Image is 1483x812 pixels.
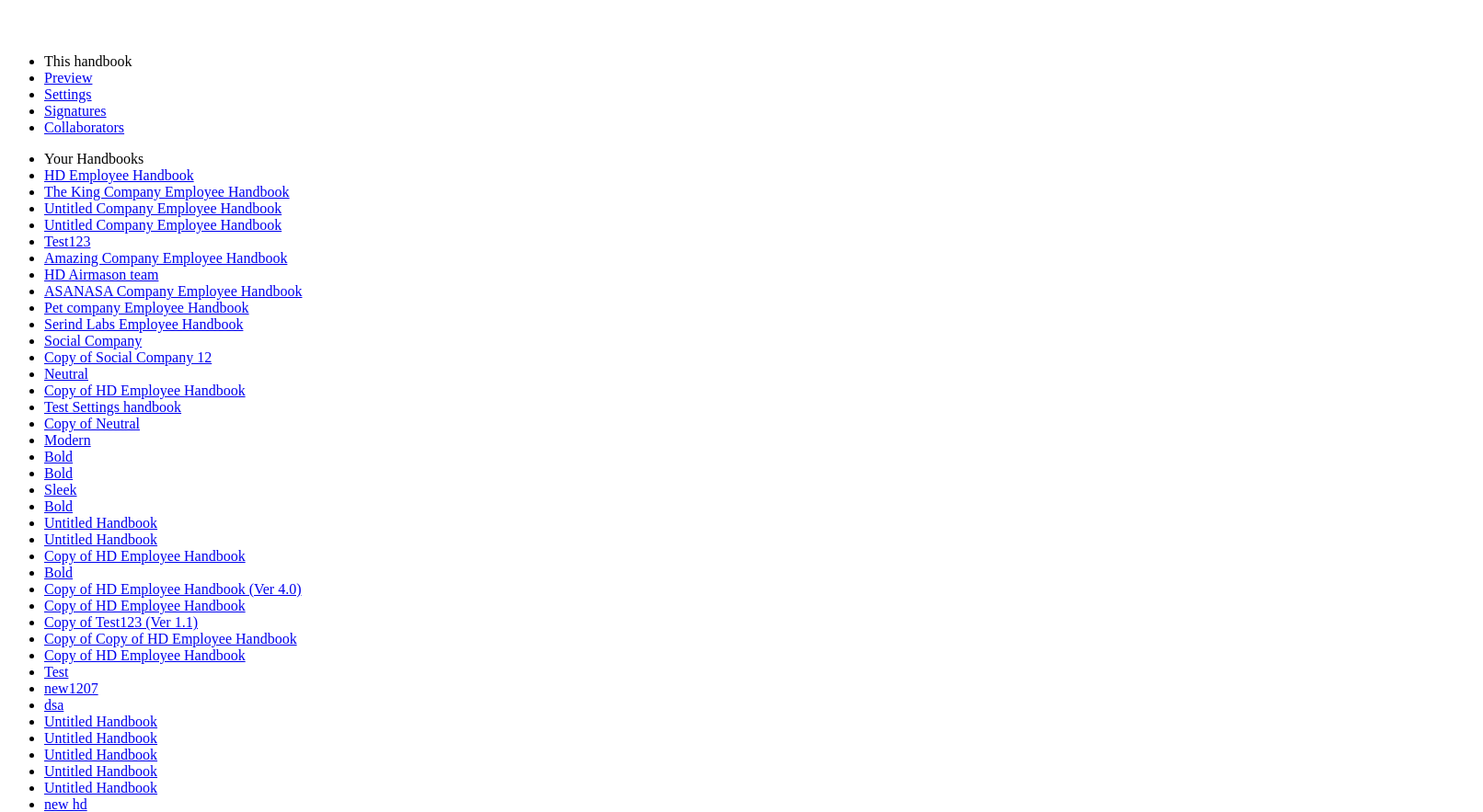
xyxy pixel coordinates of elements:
a: Neutral [44,366,88,382]
a: Copy of HD Employee Handbook [44,598,246,613]
a: Sleek [44,482,77,497]
a: dsa [44,697,63,713]
a: HD Employee Handbook [44,167,194,183]
a: Test Settings handbook [44,399,181,415]
a: Bold [44,565,73,580]
a: ASANASA Company Employee Handbook [44,283,302,299]
a: Amazing Company Employee Handbook [44,250,287,266]
a: HD Airmason team [44,267,158,282]
a: Copy of Social Company 12 [44,349,212,365]
a: Copy of HD Employee Handbook [44,383,246,398]
a: Copy of Copy of HD Employee Handbook [44,631,297,646]
a: Preview [44,70,92,86]
a: Pet company Employee Handbook [44,300,249,315]
a: Modern [44,432,91,448]
a: Copy of HD Employee Handbook [44,548,246,564]
a: Serind Labs Employee Handbook [44,316,243,332]
a: Copy of Neutral [44,416,140,431]
a: Test [44,664,68,680]
a: new1207 [44,680,98,696]
a: Social Company [44,333,142,349]
a: Copy of Test123 (Ver 1.1) [44,614,198,630]
li: Your Handbooks [44,151,1476,167]
a: Untitled Company Employee Handbook [44,200,282,216]
a: Collaborators [44,120,124,135]
a: Untitled Handbook [44,515,157,531]
a: Signatures [44,103,107,119]
a: Copy of HD Employee Handbook [44,647,246,663]
a: new hd [44,796,87,812]
a: Untitled Handbook [44,532,157,547]
a: Untitled Handbook [44,763,157,779]
a: The King Company Employee Handbook [44,184,290,200]
a: Test123 [44,234,90,249]
a: Bold [44,449,73,464]
a: Untitled Company Employee Handbook [44,217,282,233]
a: Bold [44,465,73,481]
li: This handbook [44,53,1476,70]
a: Untitled Handbook [44,714,157,729]
a: Untitled Handbook [44,730,157,746]
a: Settings [44,86,92,102]
a: Untitled Handbook [44,780,157,795]
a: Bold [44,498,73,514]
a: Untitled Handbook [44,747,157,762]
a: Copy of HD Employee Handbook (Ver 4.0) [44,581,302,597]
